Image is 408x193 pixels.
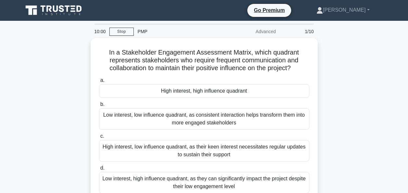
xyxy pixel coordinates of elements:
a: Stop [109,28,134,36]
div: 10:00 [91,25,109,38]
span: a. [100,77,105,83]
div: High interest, low influence quadrant, as their keen interest necessitates regular updates to sus... [99,140,309,161]
div: Low interest, low influence quadrant, as consistent interaction helps transform them into more en... [99,108,309,130]
div: 1/10 [280,25,318,38]
div: High interest, high influence quadrant [99,84,309,98]
span: c. [100,133,104,139]
a: Go Premium [250,6,289,14]
div: Advanced [223,25,280,38]
span: b. [100,101,105,107]
div: PMP [134,25,223,38]
h5: In a Stakeholder Engagement Assessment Matrix, which quadrant represents stakeholders who require... [98,48,310,72]
span: d. [100,165,105,171]
a: [PERSON_NAME] [301,4,385,17]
